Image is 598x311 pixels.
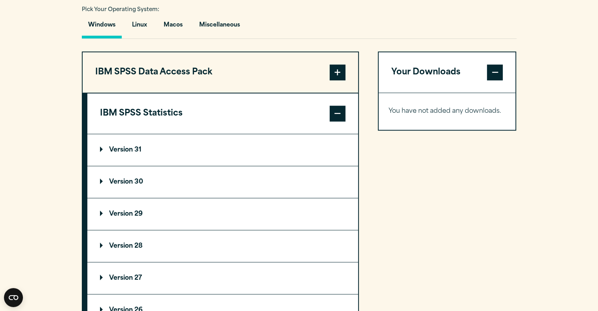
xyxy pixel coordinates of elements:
button: Open CMP widget [4,288,23,307]
button: Linux [126,16,153,38]
button: Your Downloads [379,52,516,93]
button: IBM SPSS Data Access Pack [83,52,358,93]
p: Version 29 [100,211,143,217]
button: IBM SPSS Statistics [87,93,358,134]
p: Version 30 [100,179,143,185]
summary: Version 27 [87,262,358,294]
p: Version 28 [100,243,143,249]
div: Your Downloads [379,93,516,130]
summary: Version 31 [87,134,358,166]
span: Pick Your Operating System: [82,7,159,12]
summary: Version 30 [87,166,358,198]
button: Windows [82,16,122,38]
summary: Version 28 [87,230,358,262]
button: Macos [157,16,189,38]
p: Version 27 [100,275,142,281]
p: You have not added any downloads. [389,106,506,117]
button: Miscellaneous [193,16,246,38]
summary: Version 29 [87,198,358,230]
p: Version 31 [100,147,141,153]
